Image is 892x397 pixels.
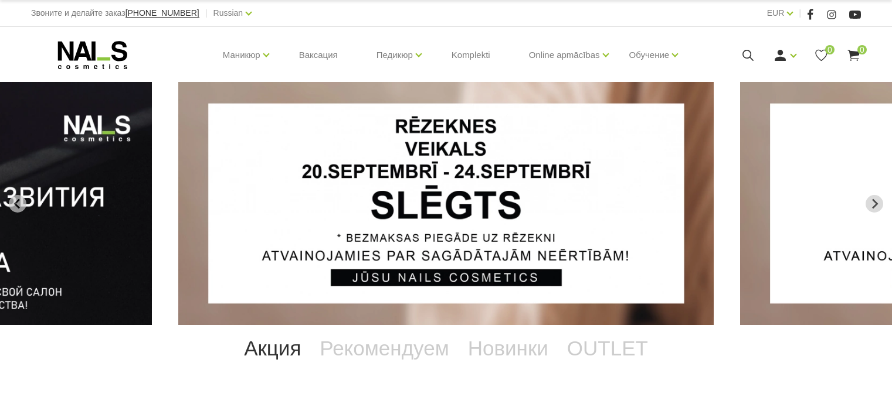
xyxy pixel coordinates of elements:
a: Ваксация [290,27,347,83]
span: 0 [825,45,835,54]
a: 0 [846,48,861,63]
button: Go to last slide [9,195,26,213]
a: Обучение [629,32,670,78]
a: Russian [213,6,243,20]
a: Online apmācības [529,32,600,78]
a: [PHONE_NUMBER] [126,9,199,18]
a: Педикюр [377,32,413,78]
a: Новинки [459,325,558,372]
a: OUTLET [558,325,657,372]
span: | [205,6,208,20]
div: Звоните и делайте заказ [31,6,199,20]
a: EUR [767,6,785,20]
span: | [799,6,801,20]
a: Акция [235,325,310,372]
span: [PHONE_NUMBER] [126,8,199,18]
li: 1 of 14 [178,82,714,325]
a: 0 [814,48,829,63]
span: 0 [857,45,867,54]
button: Next slide [866,195,883,213]
a: Маникюр [223,32,260,78]
a: Komplekti [442,27,500,83]
a: Рекомендуем [310,325,458,372]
